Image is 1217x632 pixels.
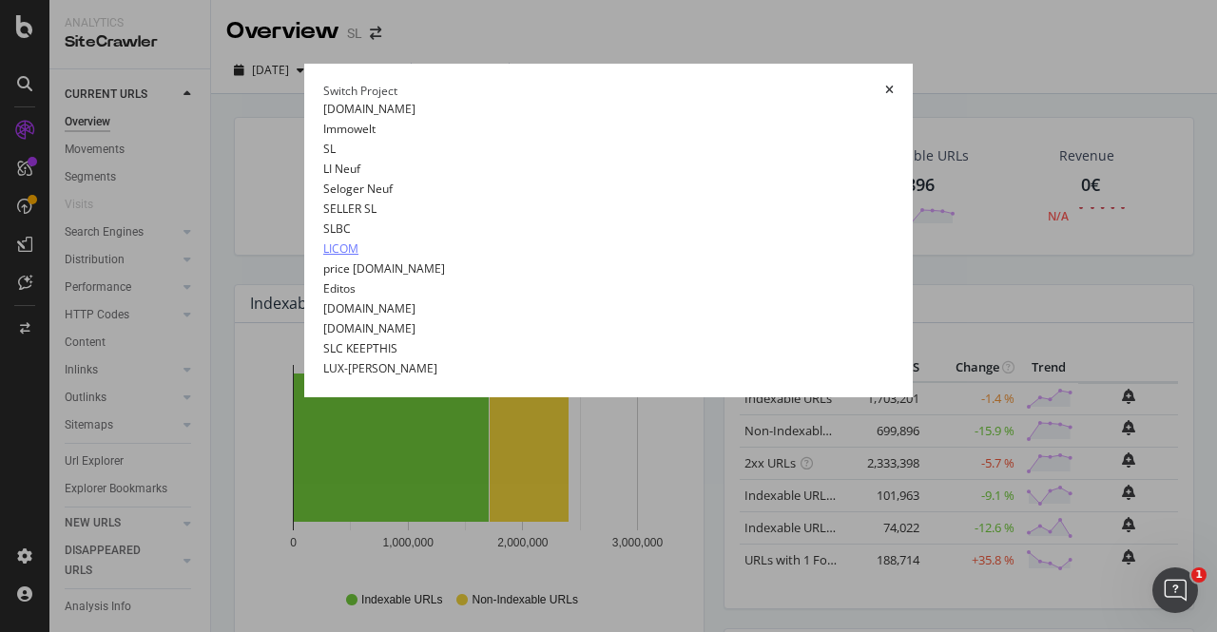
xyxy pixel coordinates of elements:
a: LICOM [323,239,358,259]
a: Immowelt [323,119,376,139]
summary: SELLER SL [323,199,894,219]
summary: SL [323,139,894,159]
summary: [DOMAIN_NAME] [323,99,894,119]
a: LI Neuf [323,159,360,179]
a: [DOMAIN_NAME] [323,298,415,318]
summary: LUX-[PERSON_NAME] [323,358,894,378]
summary: LICOM [323,239,894,259]
a: SL [323,139,336,159]
iframe: Intercom live chat [1152,567,1198,613]
a: SELLER SL [323,199,377,219]
a: [DOMAIN_NAME] [323,99,415,119]
summary: [DOMAIN_NAME] [323,298,894,318]
a: [DOMAIN_NAME] [323,318,415,338]
a: SLBC [323,219,351,239]
summary: Seloger Neuf [323,179,894,199]
span: 1 [1191,567,1207,583]
a: LUX-[PERSON_NAME] [323,358,437,378]
summary: SLBC [323,219,894,239]
a: SLC KEEPTHIS [323,338,397,358]
summary: [DOMAIN_NAME] [323,318,894,338]
summary: LI Neuf [323,159,894,179]
summary: price [DOMAIN_NAME] [323,259,894,278]
div: Switch Project [323,83,397,99]
a: Seloger Neuf [323,179,393,199]
a: Editos [323,278,356,298]
a: price [DOMAIN_NAME] [323,259,445,278]
div: modal [304,64,913,397]
summary: Immowelt [323,119,894,139]
div: times [885,83,894,99]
